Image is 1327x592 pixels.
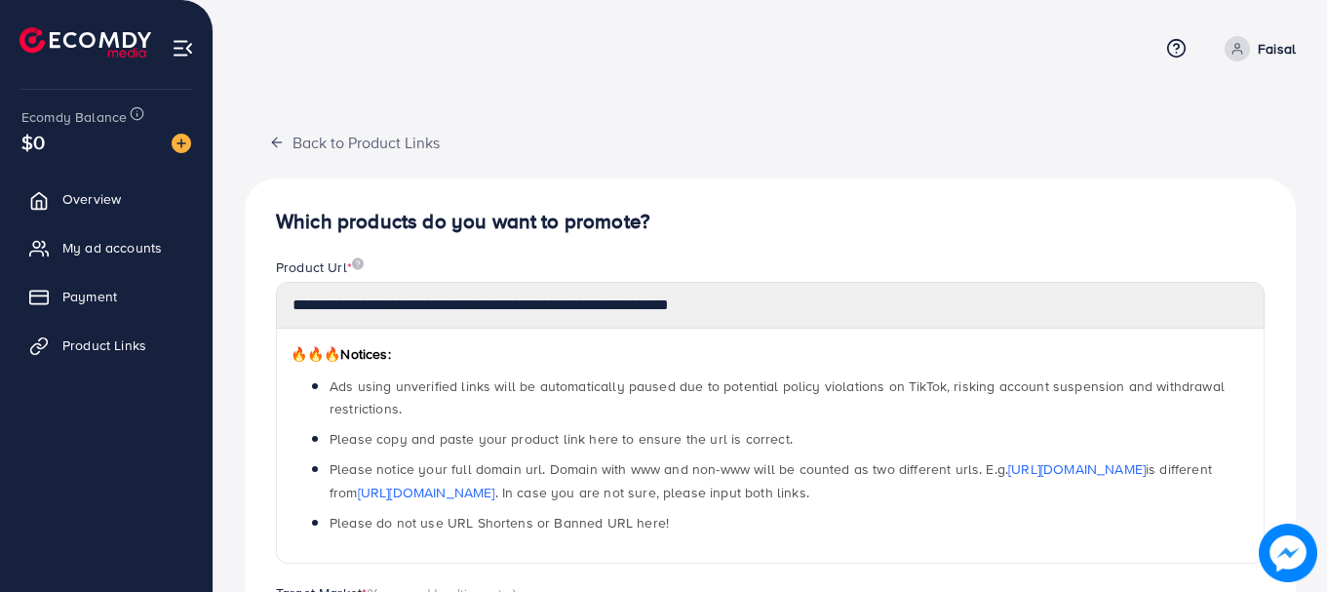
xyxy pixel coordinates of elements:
span: Ads using unverified links will be automatically paused due to potential policy violations on Tik... [330,376,1225,418]
span: Please copy and paste your product link here to ensure the url is correct. [330,429,793,449]
span: Payment [62,287,117,306]
p: Faisal [1258,37,1296,60]
span: My ad accounts [62,238,162,257]
a: [URL][DOMAIN_NAME] [1008,459,1146,479]
a: [URL][DOMAIN_NAME] [358,483,495,502]
span: Ecomdy Balance [21,107,127,127]
a: Payment [15,277,198,316]
span: $0 [21,128,45,156]
span: Product Links [62,335,146,355]
span: Notices: [291,344,391,364]
span: Please notice your full domain url. Domain with www and non-www will be counted as two different ... [330,459,1212,501]
a: Overview [15,179,198,218]
label: Product Url [276,257,364,277]
img: menu [172,37,194,59]
button: Back to Product Links [245,121,464,163]
a: Product Links [15,326,198,365]
span: 🔥🔥🔥 [291,344,340,364]
img: image [1259,524,1317,582]
h4: Which products do you want to promote? [276,210,1265,234]
img: logo [20,27,151,58]
img: image [352,257,364,270]
span: Overview [62,189,121,209]
a: Faisal [1217,36,1296,61]
span: Please do not use URL Shortens or Banned URL here! [330,513,669,533]
img: image [172,134,191,153]
a: My ad accounts [15,228,198,267]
